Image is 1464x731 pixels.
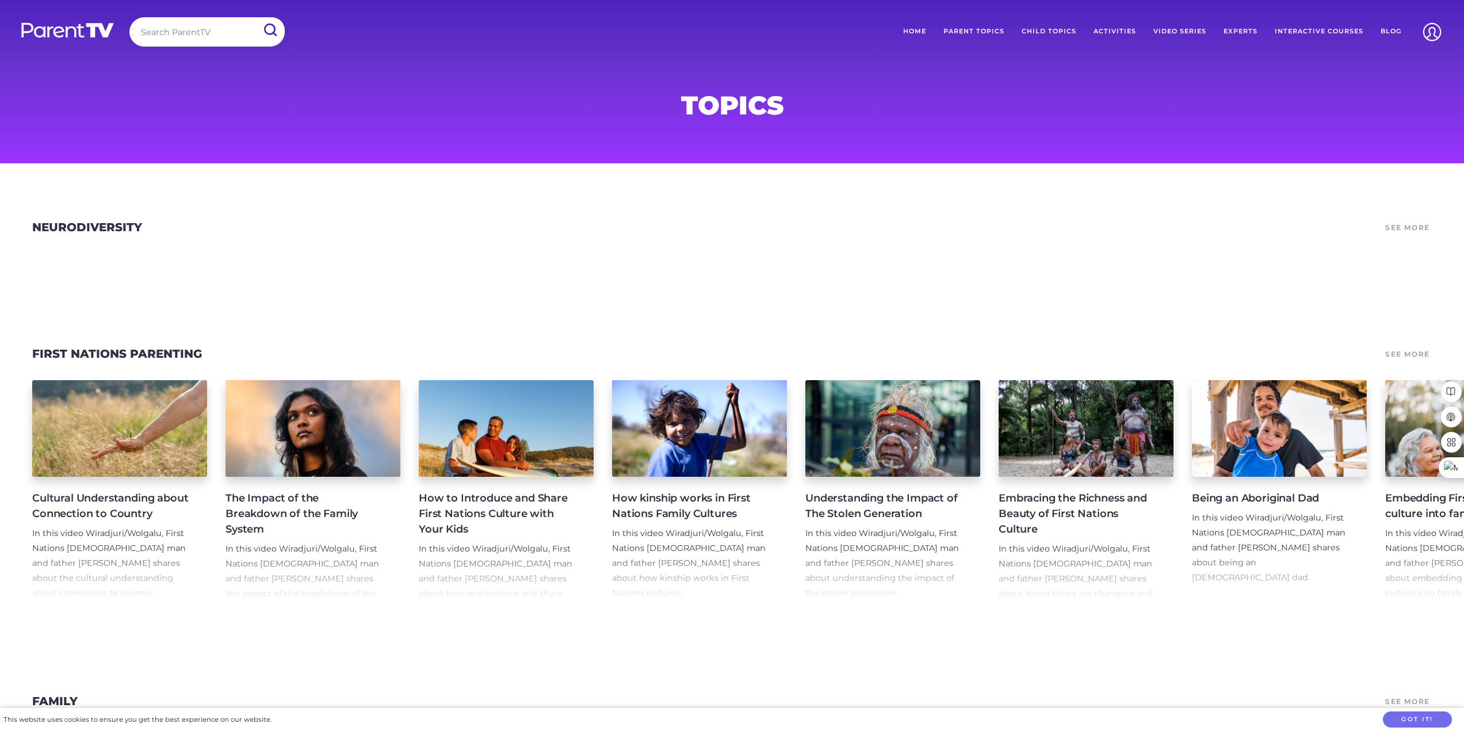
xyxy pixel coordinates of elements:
a: Family [32,694,78,708]
a: Neurodiversity [32,220,142,234]
a: Understanding the Impact of The Stolen Generation In this video Wiradjuri/Wolgalu, First Nations ... [805,380,980,601]
p: In this video Wiradjuri/Wolgalu, First Nations [DEMOGRAPHIC_DATA] man and father [PERSON_NAME] sh... [1192,511,1348,585]
img: parenttv-logo-white.4c85aaf.svg [20,22,115,39]
a: Video Series [1145,17,1215,46]
a: Blog [1372,17,1410,46]
img: Account [1417,17,1447,47]
a: Experts [1215,17,1266,46]
h4: Embracing the Richness and Beauty of First Nations Culture [999,491,1155,537]
p: In this video Wiradjuri/Wolgalu, First Nations [DEMOGRAPHIC_DATA] man and father [PERSON_NAME] sh... [32,526,189,601]
h4: The Impact of the Breakdown of the Family System [225,491,382,537]
h4: Understanding the Impact of The Stolen Generation [805,491,962,522]
a: First Nations Parenting [32,347,202,361]
h4: Cultural Understanding about Connection to Country [32,491,189,522]
p: In this video Wiradjuri/Wolgalu, First Nations [DEMOGRAPHIC_DATA] man and father [PERSON_NAME] sh... [225,542,382,617]
div: This website uses cookies to ensure you get the best experience on our website. [3,714,272,726]
h1: Topics [455,94,1010,117]
input: Submit [255,17,285,43]
p: In this video Wiradjuri/Wolgalu, First Nations [DEMOGRAPHIC_DATA] man and father [PERSON_NAME] sh... [999,542,1155,646]
a: Interactive Courses [1266,17,1372,46]
a: How to Introduce and Share First Nations Culture with Your Kids In this video Wiradjuri/Wolgalu, ... [419,380,594,601]
a: See More [1383,693,1432,709]
a: See More [1383,346,1432,362]
a: See More [1383,220,1432,236]
p: In this video Wiradjuri/Wolgalu, First Nations [DEMOGRAPHIC_DATA] man and father [PERSON_NAME] sh... [805,526,962,601]
p: In this video Wiradjuri/Wolgalu, First Nations [DEMOGRAPHIC_DATA] man and father [PERSON_NAME] sh... [612,526,769,601]
h4: How to Introduce and Share First Nations Culture with Your Kids [419,491,575,537]
button: Got it! [1383,711,1452,728]
a: Activities [1085,17,1145,46]
a: How kinship works in First Nations Family Cultures In this video Wiradjuri/Wolgalu, First Nations... [612,380,787,601]
a: Home [895,17,935,46]
a: Being an Aboriginal Dad In this video Wiradjuri/Wolgalu, First Nations [DEMOGRAPHIC_DATA] man and... [1192,380,1367,601]
a: Embracing the Richness and Beauty of First Nations Culture In this video Wiradjuri/Wolgalu, First... [999,380,1174,601]
h4: Being an Aboriginal Dad [1192,491,1348,506]
h4: How kinship works in First Nations Family Cultures [612,491,769,522]
input: Search ParentTV [129,17,285,47]
a: Parent Topics [935,17,1013,46]
a: Cultural Understanding about Connection to Country In this video Wiradjuri/Wolgalu, First Nations... [32,380,207,601]
a: The Impact of the Breakdown of the Family System In this video Wiradjuri/Wolgalu, First Nations [... [225,380,400,601]
p: In this video Wiradjuri/Wolgalu, First Nations [DEMOGRAPHIC_DATA] man and father [PERSON_NAME] sh... [419,542,575,617]
a: Child Topics [1013,17,1085,46]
